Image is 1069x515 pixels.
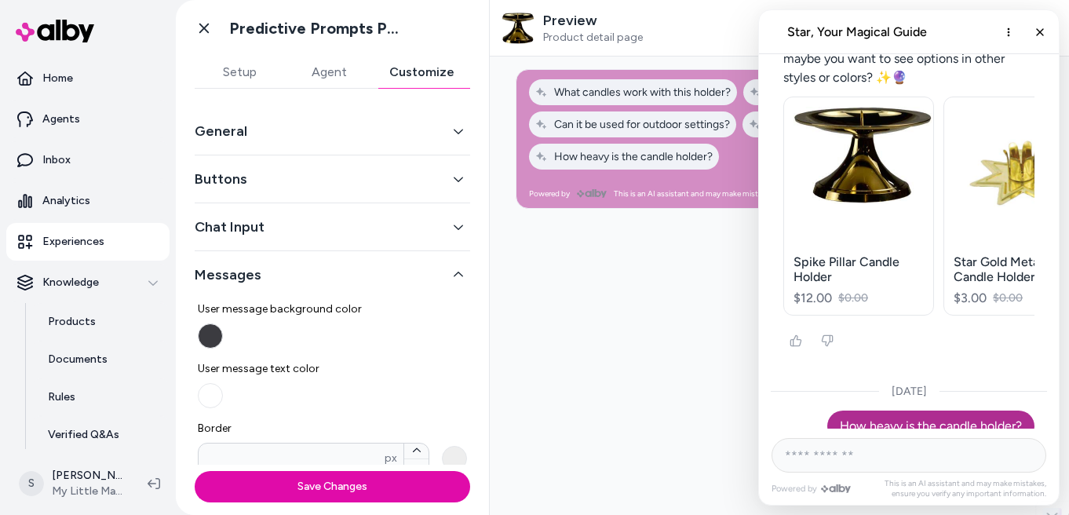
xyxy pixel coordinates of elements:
[16,20,94,42] img: alby Logo
[195,120,470,142] button: General
[42,234,104,250] p: Experiences
[32,378,170,416] a: Rules
[195,57,284,88] button: Setup
[48,314,96,330] p: Products
[229,19,406,38] h1: Predictive Prompts PDP
[198,301,467,317] span: User message background color
[442,446,467,471] button: Borderpx
[42,71,73,86] p: Home
[195,264,470,286] button: Messages
[6,141,170,179] a: Inbox
[42,111,80,127] p: Agents
[6,60,170,97] a: Home
[543,12,643,30] p: Preview
[48,427,119,443] p: Verified Q&As
[32,416,170,454] a: Verified Q&As
[9,458,135,509] button: S[PERSON_NAME]My Little Magic Shop
[32,341,170,378] a: Documents
[198,361,467,377] span: User message text color
[195,471,470,502] button: Save Changes
[52,484,122,499] span: My Little Magic Shop
[195,216,470,238] button: Chat Input
[32,303,170,341] a: Products
[6,264,170,301] button: Knowledge
[404,458,429,474] button: Borderpx
[195,168,470,190] button: Buttons
[543,31,643,45] span: Product detail page
[198,383,223,408] button: User message text color
[385,451,397,466] span: px
[48,389,75,405] p: Rules
[199,451,385,466] input: Borderpx
[42,193,90,209] p: Analytics
[284,57,374,88] button: Agent
[52,468,122,484] p: [PERSON_NAME]
[6,223,170,261] a: Experiences
[19,471,44,496] span: S
[42,275,99,290] p: Knowledge
[502,13,534,44] img: Spike Pillar Candle Holder
[6,182,170,220] a: Analytics
[374,57,470,88] button: Customize
[6,100,170,138] a: Agents
[48,352,108,367] p: Documents
[198,421,467,436] span: Border
[198,323,223,349] button: User message background color
[42,152,71,168] p: Inbox
[404,444,429,458] button: Borderpx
